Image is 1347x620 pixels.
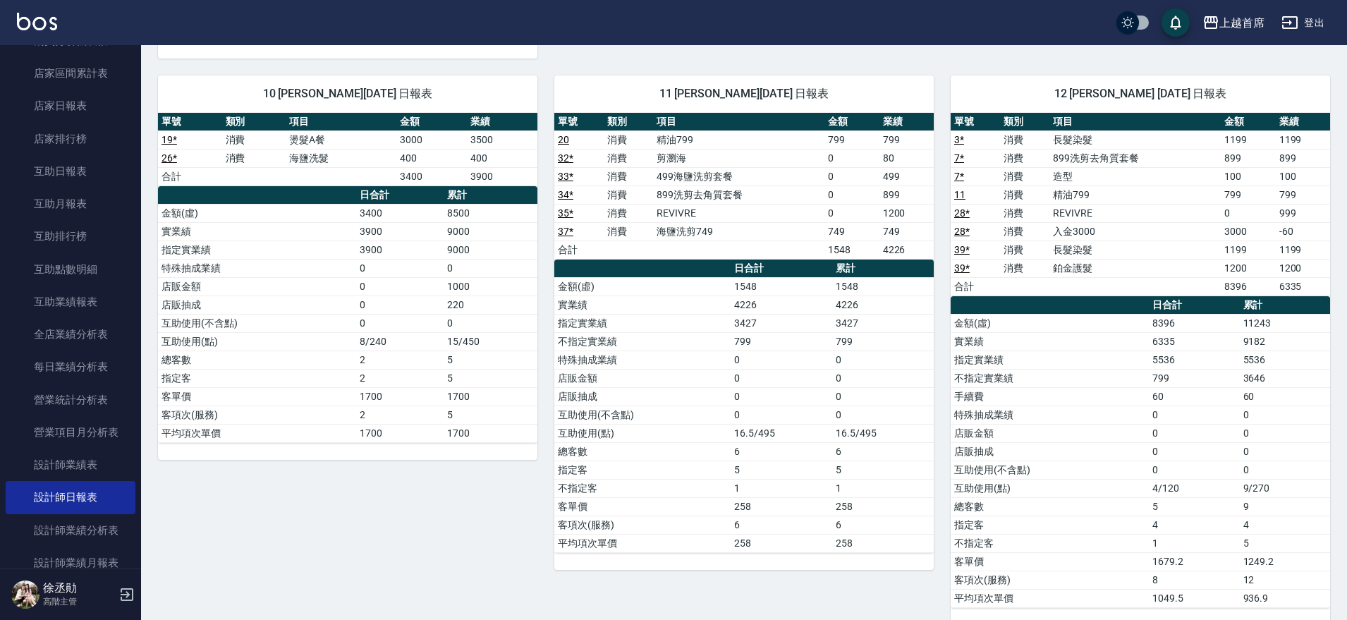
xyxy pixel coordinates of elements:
td: 特殊抽成業績 [554,351,731,369]
td: 499海鹽洗剪套餐 [653,167,824,186]
td: 9/270 [1240,479,1330,497]
a: 營業統計分析表 [6,384,135,416]
td: 平均項次單價 [158,424,356,442]
td: 1548 [832,277,934,296]
td: 6335 [1276,277,1330,296]
td: REVIVRE [653,204,824,222]
td: 0 [824,167,879,186]
td: 特殊抽成業績 [951,406,1149,424]
td: 1000 [444,277,537,296]
a: 店家區間累計表 [6,57,135,90]
td: 消費 [604,130,653,149]
td: 258 [731,534,832,552]
table: a dense table [158,186,537,443]
th: 業績 [467,113,537,131]
td: 3000 [396,130,467,149]
td: 100 [1221,167,1275,186]
td: 1700 [444,387,537,406]
td: 0 [444,314,537,332]
th: 單號 [554,113,604,131]
td: 消費 [1000,186,1049,204]
td: 5 [444,369,537,387]
td: 5 [832,461,934,479]
td: 60 [1240,387,1330,406]
button: 登出 [1276,10,1330,36]
td: 4 [1149,516,1239,534]
td: 16.5/495 [832,424,934,442]
td: 3427 [731,314,832,332]
table: a dense table [951,296,1330,608]
td: 指定客 [951,516,1149,534]
td: 店販金額 [554,369,731,387]
img: Person [11,581,39,609]
td: 0 [1240,442,1330,461]
td: 749 [879,222,934,241]
td: 100 [1276,167,1330,186]
p: 高階主管 [43,595,115,608]
a: 互助月報表 [6,188,135,220]
td: REVIVRE [1049,204,1221,222]
td: 客項次(服務) [158,406,356,424]
a: 互助排行榜 [6,220,135,253]
td: 不指定客 [554,479,731,497]
td: 金額(虛) [951,314,1149,332]
td: 0 [356,259,444,277]
td: 0 [356,277,444,296]
td: 店販抽成 [951,442,1149,461]
td: 互助使用(不含點) [554,406,731,424]
td: -60 [1276,222,1330,241]
td: 799 [832,332,934,351]
td: 5 [444,351,537,369]
td: 16.5/495 [731,424,832,442]
a: 每日業績分析表 [6,351,135,383]
td: 1199 [1221,130,1275,149]
td: 80 [879,149,934,167]
td: 8 [1149,571,1239,589]
td: 互助使用(不含點) [951,461,1149,479]
td: 平均項次單價 [951,589,1149,607]
td: 指定客 [158,369,356,387]
img: Logo [17,13,57,30]
a: 營業項目月分析表 [6,416,135,449]
td: 5536 [1149,351,1239,369]
td: 長髮染髮 [1049,130,1221,149]
td: 799 [879,130,934,149]
td: 店販抽成 [158,296,356,314]
td: 消費 [604,167,653,186]
td: 4/120 [1149,479,1239,497]
td: 消費 [1000,130,1049,149]
span: 10 [PERSON_NAME][DATE] 日報表 [175,87,520,101]
td: 總客數 [951,497,1149,516]
th: 累計 [832,260,934,278]
td: 1249.2 [1240,552,1330,571]
td: 長髮染髮 [1049,241,1221,259]
td: 12 [1240,571,1330,589]
th: 單號 [951,113,1000,131]
td: 0 [444,259,537,277]
td: 400 [396,149,467,167]
a: 互助日報表 [6,155,135,188]
td: 220 [444,296,537,314]
td: 5 [444,406,537,424]
th: 單號 [158,113,222,131]
td: 消費 [1000,149,1049,167]
td: 平均項次單價 [554,534,731,552]
td: 實業績 [158,222,356,241]
a: 設計師業績月報表 [6,547,135,579]
div: 上越首席 [1219,14,1264,32]
td: 1199 [1221,241,1275,259]
td: 鉑金護髮 [1049,259,1221,277]
td: 3900 [356,241,444,259]
td: 客單價 [951,552,1149,571]
td: 5 [1149,497,1239,516]
td: 0 [824,204,879,222]
td: 0 [1149,406,1239,424]
th: 金額 [1221,113,1275,131]
a: 互助業績報表 [6,286,135,318]
td: 精油799 [1049,186,1221,204]
td: 手續費 [951,387,1149,406]
a: 互助點數明細 [6,253,135,286]
td: 0 [1149,424,1239,442]
td: 造型 [1049,167,1221,186]
th: 項目 [1049,113,1221,131]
